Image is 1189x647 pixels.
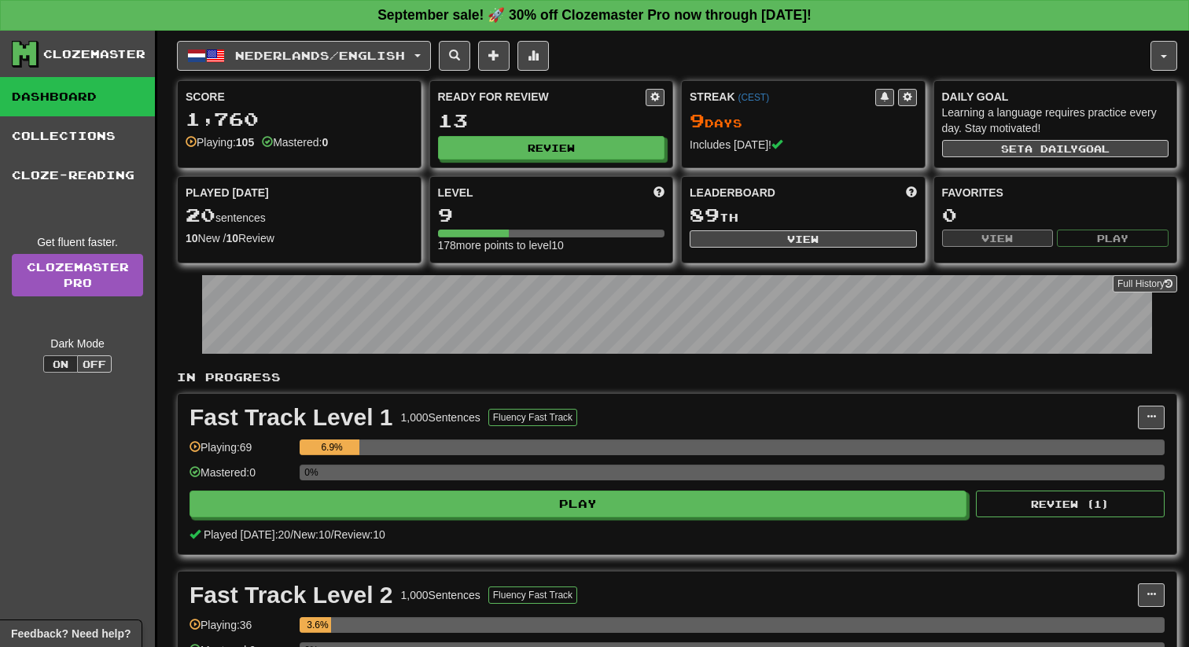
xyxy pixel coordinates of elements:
[293,528,330,541] span: New: 10
[186,205,413,226] div: sentences
[438,237,665,253] div: 178 more points to level 10
[438,185,473,200] span: Level
[43,46,145,62] div: Clozemaster
[304,617,330,633] div: 3.6%
[204,528,290,541] span: Played [DATE]: 20
[1113,275,1177,292] button: Full History
[236,136,254,149] strong: 105
[186,230,413,246] div: New / Review
[177,41,431,71] button: Nederlands/English
[186,134,254,150] div: Playing:
[77,355,112,373] button: Off
[186,185,269,200] span: Played [DATE]
[401,587,480,603] div: 1,000 Sentences
[690,137,917,153] div: Includes [DATE]!
[653,185,664,200] span: Score more points to level up
[177,369,1177,385] p: In Progress
[942,185,1169,200] div: Favorites
[322,136,328,149] strong: 0
[190,491,966,517] button: Play
[517,41,549,71] button: More stats
[478,41,510,71] button: Add sentence to collection
[690,185,775,200] span: Leaderboard
[190,465,292,491] div: Mastered: 0
[690,230,917,248] button: View
[190,406,393,429] div: Fast Track Level 1
[438,89,646,105] div: Ready for Review
[304,439,359,455] div: 6.9%
[942,140,1169,157] button: Seta dailygoal
[439,41,470,71] button: Search sentences
[488,409,577,426] button: Fluency Fast Track
[190,583,393,607] div: Fast Track Level 2
[186,109,413,129] div: 1,760
[12,336,143,351] div: Dark Mode
[690,111,917,131] div: Day s
[438,111,665,131] div: 13
[438,136,665,160] button: Review
[377,7,812,23] strong: September sale! 🚀 30% off Clozemaster Pro now through [DATE]!
[942,230,1054,247] button: View
[226,232,238,244] strong: 10
[12,234,143,250] div: Get fluent faster.
[333,528,385,541] span: Review: 10
[43,355,78,373] button: On
[190,617,292,643] div: Playing: 36
[690,89,875,105] div: Streak
[290,528,293,541] span: /
[942,205,1169,225] div: 0
[186,232,198,244] strong: 10
[1025,143,1078,154] span: a daily
[690,204,720,226] span: 89
[186,89,413,105] div: Score
[690,109,705,131] span: 9
[11,626,131,641] span: Open feedback widget
[438,205,665,225] div: 9
[976,491,1165,517] button: Review (1)
[738,92,769,103] a: (CEST)
[186,204,215,226] span: 20
[190,439,292,465] div: Playing: 69
[262,134,328,150] div: Mastered:
[401,410,480,425] div: 1,000 Sentences
[12,254,143,296] a: ClozemasterPro
[906,185,917,200] span: This week in points, UTC
[942,105,1169,136] div: Learning a language requires practice every day. Stay motivated!
[331,528,334,541] span: /
[1057,230,1169,247] button: Play
[942,89,1169,105] div: Daily Goal
[690,205,917,226] div: th
[488,586,577,604] button: Fluency Fast Track
[235,49,405,62] span: Nederlands / English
